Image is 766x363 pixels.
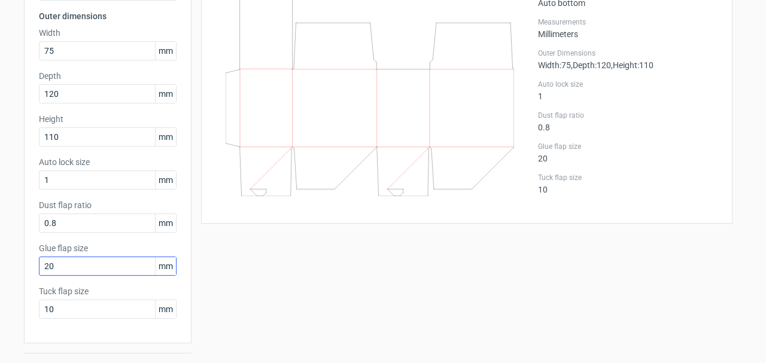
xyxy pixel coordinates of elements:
[155,171,176,189] span: mm
[39,285,177,297] label: Tuck flap size
[571,60,611,70] span: , Depth : 120
[39,27,177,39] label: Width
[155,257,176,275] span: mm
[39,242,177,254] label: Glue flap size
[538,173,718,194] div: 10
[538,60,571,70] span: Width : 75
[39,199,177,211] label: Dust flap ratio
[155,85,176,103] span: mm
[611,60,653,70] span: , Height : 110
[39,70,177,82] label: Depth
[538,142,718,151] label: Glue flap size
[39,156,177,168] label: Auto lock size
[538,80,718,101] div: 1
[538,173,718,182] label: Tuck flap size
[39,113,177,125] label: Height
[155,42,176,60] span: mm
[538,111,718,132] div: 0.8
[155,214,176,232] span: mm
[538,48,718,58] label: Outer Dimensions
[155,128,176,146] span: mm
[155,300,176,318] span: mm
[538,80,718,89] label: Auto lock size
[538,142,718,163] div: 20
[538,17,718,39] div: Millimeters
[39,10,177,22] h3: Outer dimensions
[538,111,718,120] label: Dust flap ratio
[538,17,718,27] label: Measurements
